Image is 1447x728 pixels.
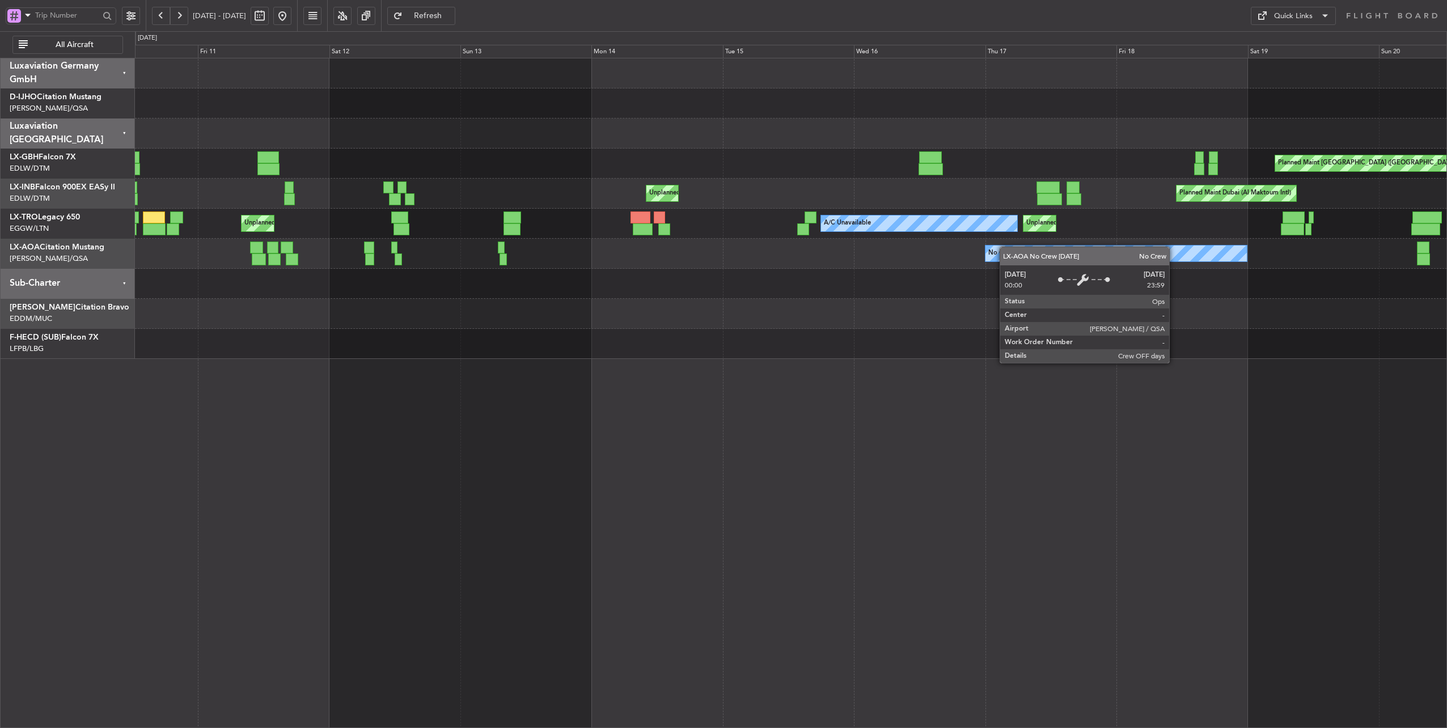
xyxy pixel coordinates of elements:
div: Sat 12 [329,45,460,58]
span: LX-INB [10,183,35,191]
a: LX-INBFalcon 900EX EASy II [10,183,115,191]
span: LX-GBH [10,153,39,161]
a: [PERSON_NAME]/QSA [10,253,88,264]
div: Wed 16 [854,45,985,58]
div: Quick Links [1274,11,1313,22]
a: LX-GBHFalcon 7X [10,153,76,161]
button: Quick Links [1251,7,1336,25]
button: All Aircraft [12,36,123,54]
div: Thu 17 [985,45,1116,58]
div: Mon 14 [591,45,722,58]
a: EDDM/MUC [10,314,52,324]
span: Refresh [405,12,451,20]
a: [PERSON_NAME]/QSA [10,103,88,113]
span: [PERSON_NAME] [10,303,75,311]
div: Fri 18 [1116,45,1247,58]
span: F-HECD (SUB) [10,333,61,341]
button: Refresh [387,7,455,25]
div: Unplanned Maint [GEOGRAPHIC_DATA] ([GEOGRAPHIC_DATA]) [244,215,431,232]
div: Fri 11 [198,45,329,58]
div: Unplanned Maint [GEOGRAPHIC_DATA] ([GEOGRAPHIC_DATA]) [649,185,836,202]
div: Planned Maint Dubai (Al Maktoum Intl) [1179,185,1291,202]
div: Unplanned Maint Dusseldorf [1026,215,1108,232]
input: Trip Number [35,7,99,24]
div: A/C Unavailable [824,215,871,232]
div: No Crew Sabadell [988,245,1041,262]
a: LX-TROLegacy 650 [10,213,80,221]
a: EGGW/LTN [10,223,49,234]
div: [DATE] [138,33,157,43]
span: LX-TRO [10,213,38,221]
a: LFPB/LBG [10,344,44,354]
span: D-IJHO [10,93,37,101]
div: Tue 15 [723,45,854,58]
a: F-HECD (SUB)Falcon 7X [10,333,99,341]
span: [DATE] - [DATE] [193,11,246,21]
span: All Aircraft [30,41,119,49]
a: EDLW/DTM [10,193,50,204]
a: EDLW/DTM [10,163,50,173]
span: LX-AOA [10,243,40,251]
a: D-IJHOCitation Mustang [10,93,101,101]
a: LX-AOACitation Mustang [10,243,104,251]
div: Sun 13 [460,45,591,58]
a: [PERSON_NAME]Citation Bravo [10,303,129,311]
div: Sat 19 [1248,45,1379,58]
